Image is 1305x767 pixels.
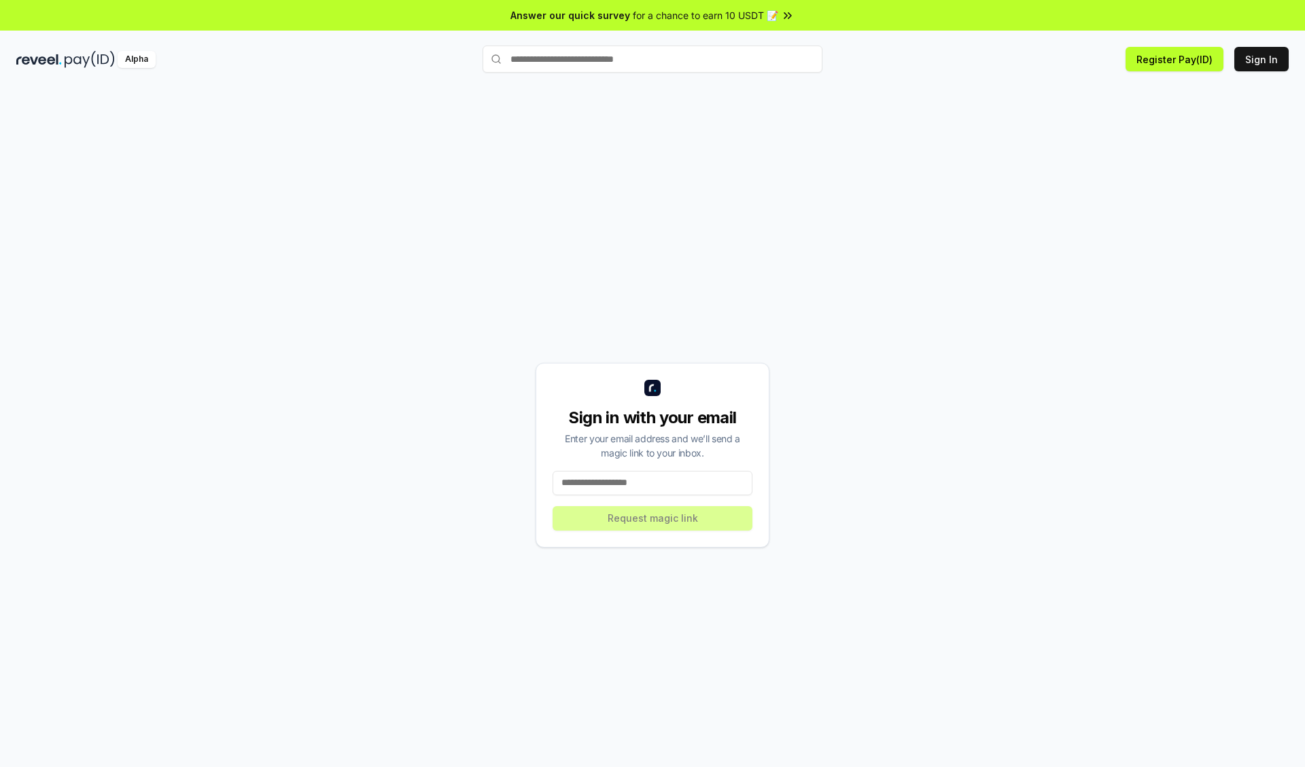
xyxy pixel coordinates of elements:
div: Enter your email address and we’ll send a magic link to your inbox. [553,431,752,460]
div: Sign in with your email [553,407,752,429]
button: Register Pay(ID) [1126,47,1223,71]
span: for a chance to earn 10 USDT 📝 [633,8,778,22]
img: logo_small [644,380,661,396]
button: Sign In [1234,47,1289,71]
img: reveel_dark [16,51,62,68]
span: Answer our quick survey [510,8,630,22]
div: Alpha [118,51,156,68]
img: pay_id [65,51,115,68]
